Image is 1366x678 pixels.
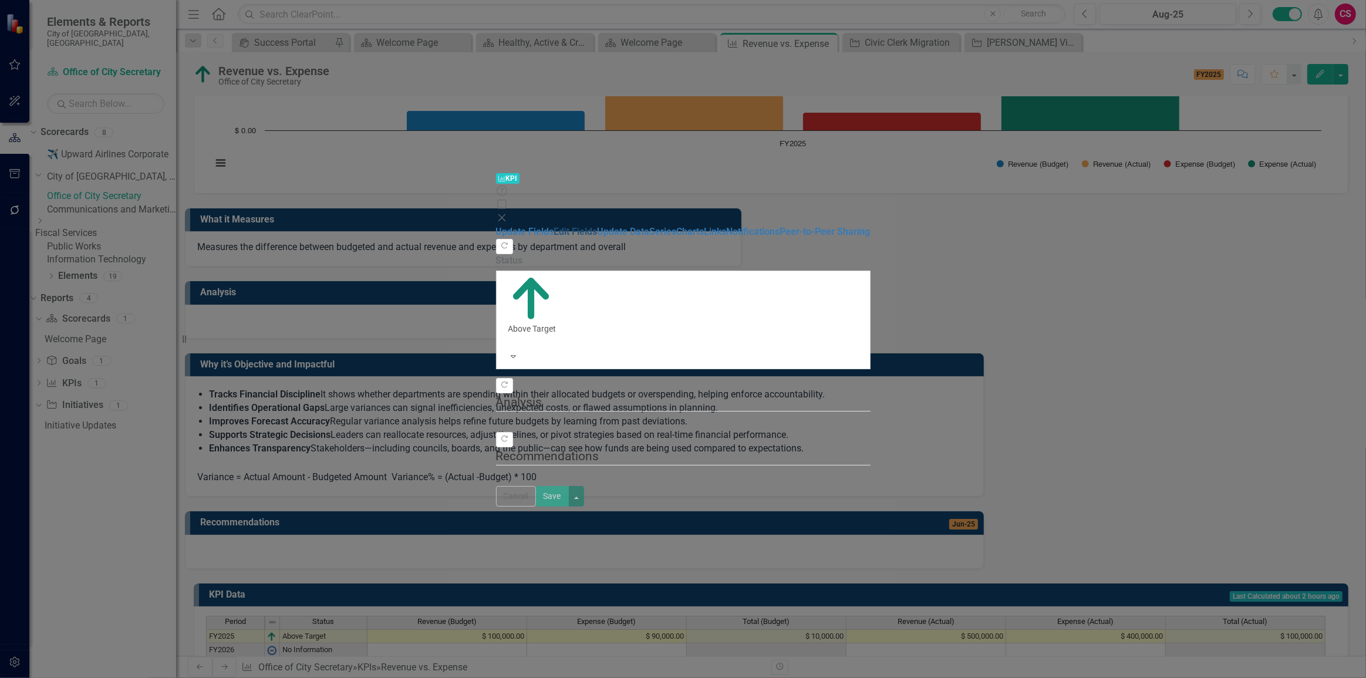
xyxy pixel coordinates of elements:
[496,254,871,268] label: Status
[496,173,520,184] span: KPI
[780,226,871,237] a: Peer-to-Peer Sharing
[727,226,780,237] a: Notifications
[704,226,727,237] a: Links
[496,486,536,507] button: Cancel
[536,486,569,507] button: Save
[677,226,704,237] a: Charts
[508,276,555,323] img: Above Target
[598,226,650,237] a: Update Data
[650,226,677,237] a: Series
[496,226,554,237] a: Update Fields
[496,447,871,466] legend: Recommendations
[496,393,871,411] legend: Analysis
[554,226,598,237] a: Edit Fields
[508,323,858,335] div: Above Target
